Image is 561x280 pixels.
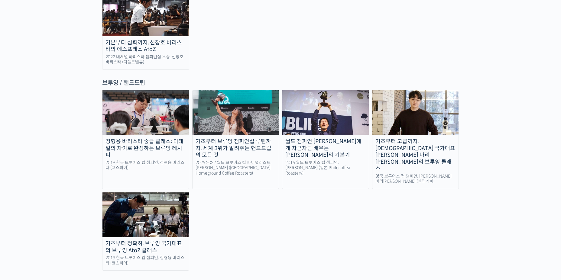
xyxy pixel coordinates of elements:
[193,90,279,135] img: from-brewing-basics-to-competition_course-thumbnail.jpg
[102,192,189,271] a: 기초부터 정확히, 브루잉 국가대표의 브루잉 AtoZ 클래스 2019 한국 브루어스 컵 챔피언, 정형용 바리스타 (코스피어)
[193,138,279,159] div: 기초부터 브루잉 챔피언십 루틴까지, 세계 3위가 알려주는 핸드드립의 모든 것
[282,90,369,189] a: 월드 챔피언 [PERSON_NAME]에게 차근차근 배우는 [PERSON_NAME]의 기본기 2016 월드 브루어스 컵 챔피언, [PERSON_NAME] (일본 Philocof...
[19,201,23,205] span: 홈
[102,90,189,189] a: 정형용 바리스타 중급 클래스: 디테일의 차이로 완성하는 브루잉 레시피 2019 한국 브루어스 컵 챔피언, 정형용 바리스타 (코스피어)
[102,160,189,171] div: 2019 한국 브루어스 컵 챔피언, 정형용 바리스타 (코스피어)
[2,191,40,207] a: 홈
[102,138,189,159] div: 정형용 바리스타 중급 클래스: 디테일의 차이로 완성하는 브루잉 레시피
[102,39,189,53] div: 기본부터 심화까지, 신창호 바리스타의 에스프레소 AtoZ
[372,138,459,172] div: 기초부터 고급까지, [DEMOGRAPHIC_DATA] 국가대표 [PERSON_NAME] 바리[PERSON_NAME]의 브루잉 클래스
[102,79,459,87] div: 브루잉 / 핸드드립
[102,255,189,266] div: 2019 한국 브루어스 컵 챔피언, 정형용 바리스타 (코스피어)
[78,191,116,207] a: 설정
[102,90,189,135] img: advanced-brewing_course-thumbnail.jpeg
[102,192,189,237] img: hyungyongjeong_thumbnail.jpg
[102,54,189,65] div: 2022 내셔널 바리스타 챔피언십 우승, 신창호 바리스타 (디폴트밸류)
[282,90,369,135] img: fundamentals-of-brewing_course-thumbnail.jpeg
[55,201,63,206] span: 대화
[193,160,279,176] div: 2025 2022 월드 브루어스 컵 파이널리스트, [PERSON_NAME] ([GEOGRAPHIC_DATA] Homeground Coffee Roasters)
[282,160,369,176] div: 2016 월드 브루어스 컵 챔피언, [PERSON_NAME] (일본 Philocoffea Roastery)
[40,191,78,207] a: 대화
[102,240,189,254] div: 기초부터 정확히, 브루잉 국가대표의 브루잉 AtoZ 클래스
[192,90,279,189] a: 기초부터 브루잉 챔피언십 루틴까지, 세계 3위가 알려주는 핸드드립의 모든 것 2025 2022 월드 브루어스 컵 파이널리스트, [PERSON_NAME] ([GEOGRAPHIC...
[372,174,459,184] div: 영국 브루어스 컵 챔피언, [PERSON_NAME] 바리[PERSON_NAME] (센터커피)
[282,138,369,159] div: 월드 챔피언 [PERSON_NAME]에게 차근차근 배우는 [PERSON_NAME]의 기본기
[372,90,459,135] img: sanghopark-thumbnail.jpg
[372,90,459,189] a: 기초부터 고급까지, [DEMOGRAPHIC_DATA] 국가대표 [PERSON_NAME] 바리[PERSON_NAME]의 브루잉 클래스 영국 브루어스 컵 챔피언, [PERSON_...
[93,201,101,205] span: 설정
